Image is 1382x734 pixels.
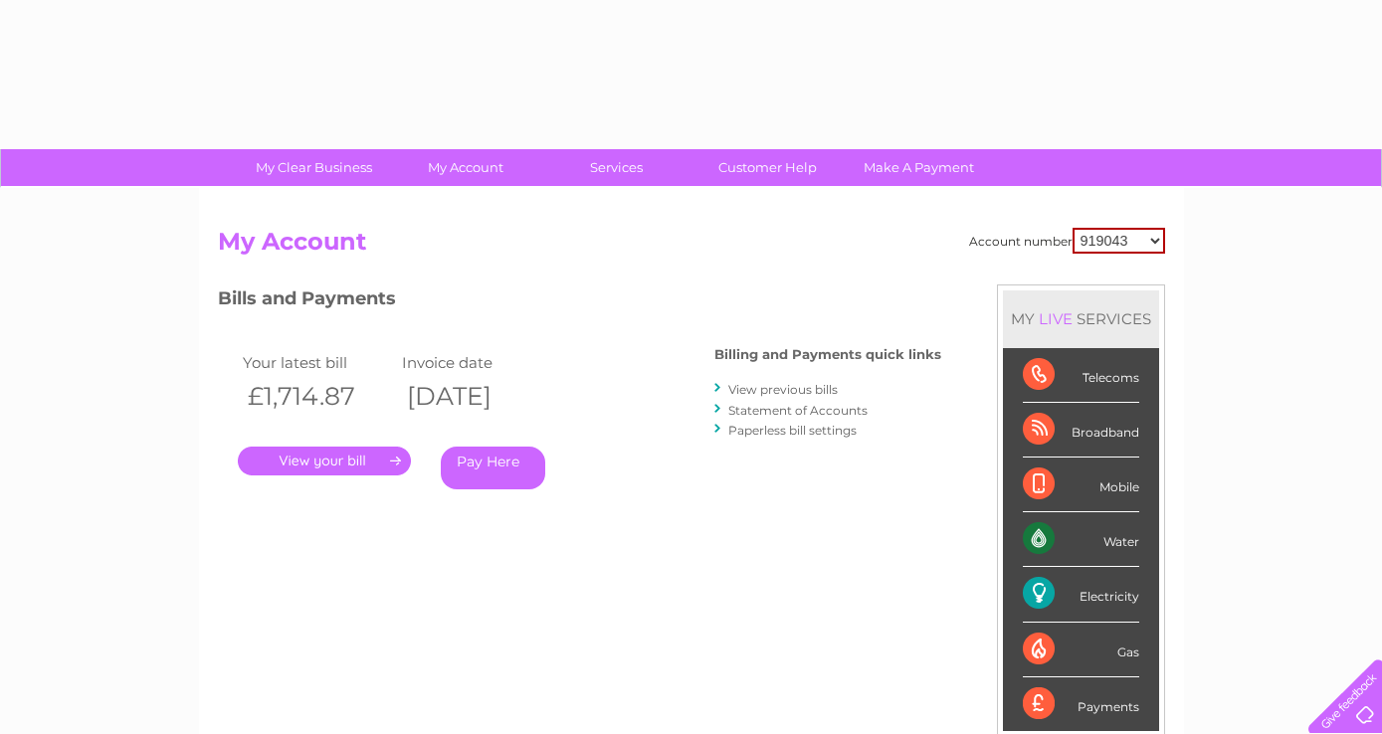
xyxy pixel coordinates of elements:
[238,349,397,376] td: Your latest bill
[441,447,545,489] a: Pay Here
[969,228,1165,254] div: Account number
[218,228,1165,266] h2: My Account
[686,149,850,186] a: Customer Help
[218,284,941,319] h3: Bills and Payments
[238,447,411,475] a: .
[714,347,941,362] h4: Billing and Payments quick links
[1023,677,1139,731] div: Payments
[1023,512,1139,567] div: Water
[837,149,1001,186] a: Make A Payment
[1035,309,1077,328] div: LIVE
[397,349,556,376] td: Invoice date
[1023,458,1139,512] div: Mobile
[1003,290,1159,347] div: MY SERVICES
[1023,348,1139,403] div: Telecoms
[1023,623,1139,677] div: Gas
[232,149,396,186] a: My Clear Business
[728,423,857,438] a: Paperless bill settings
[728,382,838,397] a: View previous bills
[383,149,547,186] a: My Account
[1023,403,1139,458] div: Broadband
[1023,567,1139,622] div: Electricity
[397,376,556,417] th: [DATE]
[534,149,698,186] a: Services
[728,403,868,418] a: Statement of Accounts
[238,376,397,417] th: £1,714.87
